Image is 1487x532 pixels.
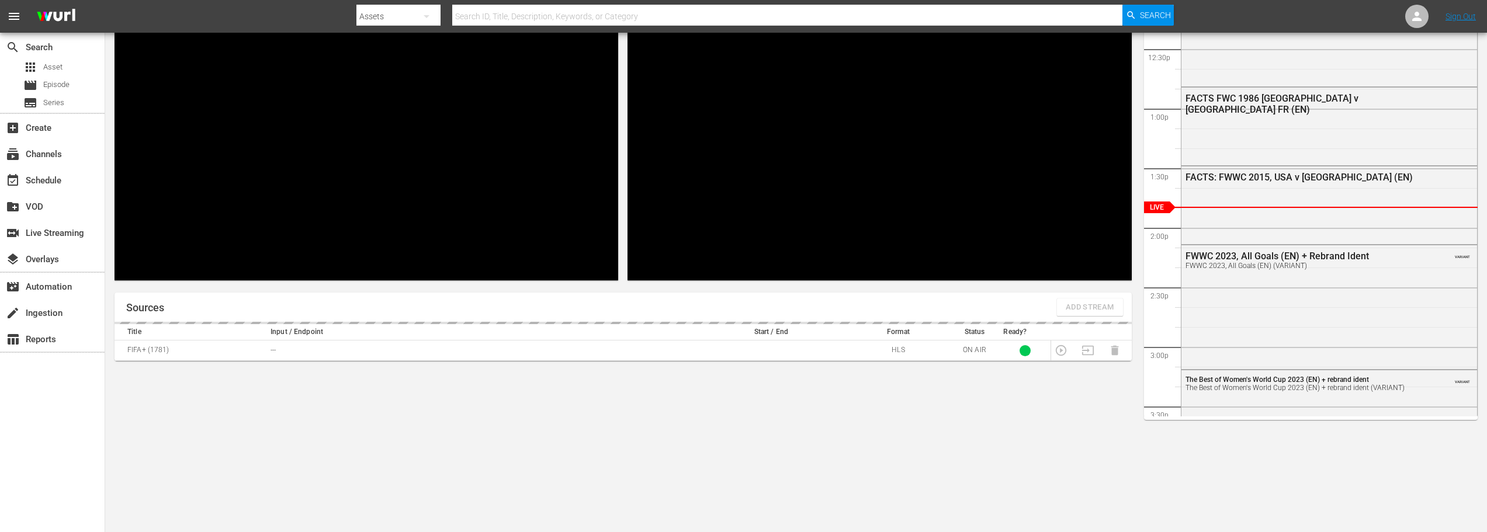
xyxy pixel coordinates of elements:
span: Live Streaming [6,226,20,240]
th: Input / Endpoint [267,324,695,340]
span: Create [6,121,20,135]
div: The Best of Women's World Cup 2023 (EN) + rebrand ident (VARIANT) [1186,384,1416,392]
button: Search [1122,5,1174,26]
span: The Best of Women's World Cup 2023 (EN) + rebrand ident [1186,375,1369,384]
span: Schedule [6,173,20,187]
div: FWWC 2023, All Goals (EN) + Rebrand Ident [1186,251,1416,262]
span: VARIANT [1455,374,1470,384]
img: ans4CAIJ8jUAAAAAAAAAAAAAAAAAAAAAAAAgQb4GAAAAAAAAAAAAAAAAAAAAAAAAJMjXAAAAAAAAAAAAAAAAAAAAAAAAgAT5G... [28,3,84,30]
th: Status [949,324,1000,340]
td: ON AIR [949,340,1000,361]
span: Search [6,40,20,54]
div: FACTS: FWWC 2015, USA v [GEOGRAPHIC_DATA] (EN) [1186,172,1416,183]
td: FIFA+ (1781) [115,340,267,361]
a: Sign Out [1446,12,1476,21]
td: HLS [847,340,949,361]
span: Overlays [6,252,20,266]
span: VOD [6,200,20,214]
span: VARIANT [1455,249,1470,259]
th: Title [115,324,267,340]
span: Automation [6,280,20,294]
th: Format [847,324,949,340]
div: FACTS FWC 1986 [GEOGRAPHIC_DATA] v [GEOGRAPHIC_DATA] FR (EN) [1186,93,1416,115]
span: Search [1140,5,1171,26]
span: menu [7,9,21,23]
span: Channels [6,147,20,161]
th: Start / End [695,324,847,340]
span: Episode [23,78,37,92]
span: Asset [23,60,37,74]
span: Ingestion [6,306,20,320]
span: Series [43,97,64,109]
th: Ready? [1000,324,1051,340]
span: Episode [43,79,70,91]
span: Reports [6,332,20,346]
h1: Sources [126,302,164,314]
div: FWWC 2023, All Goals (EN) (VARIANT) [1186,262,1416,270]
span: Asset [43,61,63,73]
td: --- [267,340,695,361]
span: Series [23,96,37,110]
